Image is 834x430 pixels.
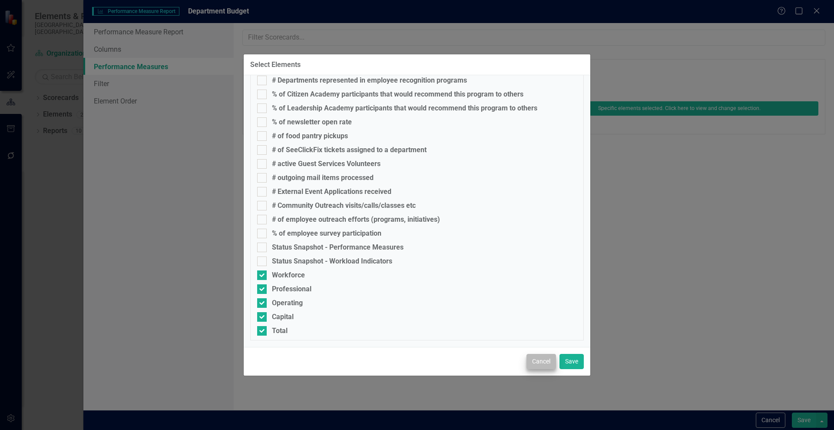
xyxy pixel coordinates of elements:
div: # outgoing mail items processed [272,174,374,182]
div: % of employee survey participation [272,230,381,237]
button: Cancel [526,354,556,369]
div: # of food pantry pickups [272,132,348,140]
div: % of Leadership Academy participants that would recommend this program to others [272,104,537,112]
div: # active Guest Services Volunteers [272,160,381,168]
div: Status Snapshot - Workload Indicators [272,257,392,265]
div: % of newsletter open rate [272,118,352,126]
div: Status Snapshot - Performance Measures [272,243,404,251]
div: % of Citizen Academy participants that would recommend this program to others [272,90,523,98]
div: Total [272,327,288,335]
div: Workforce [272,271,305,279]
div: # Community Outreach visits/calls/classes etc [272,202,416,210]
div: Capital [272,313,294,321]
div: Operating [272,299,303,307]
button: Save [559,354,584,369]
div: # Departments represented in employee recognition programs [272,77,467,84]
div: # of employee outreach efforts (programs, initiatives) [272,216,440,223]
div: Select Elements [250,61,301,69]
div: Professional [272,285,311,293]
div: # External Event Applications received [272,188,391,196]
div: # of SeeClickFix tickets assigned to a department [272,146,427,154]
